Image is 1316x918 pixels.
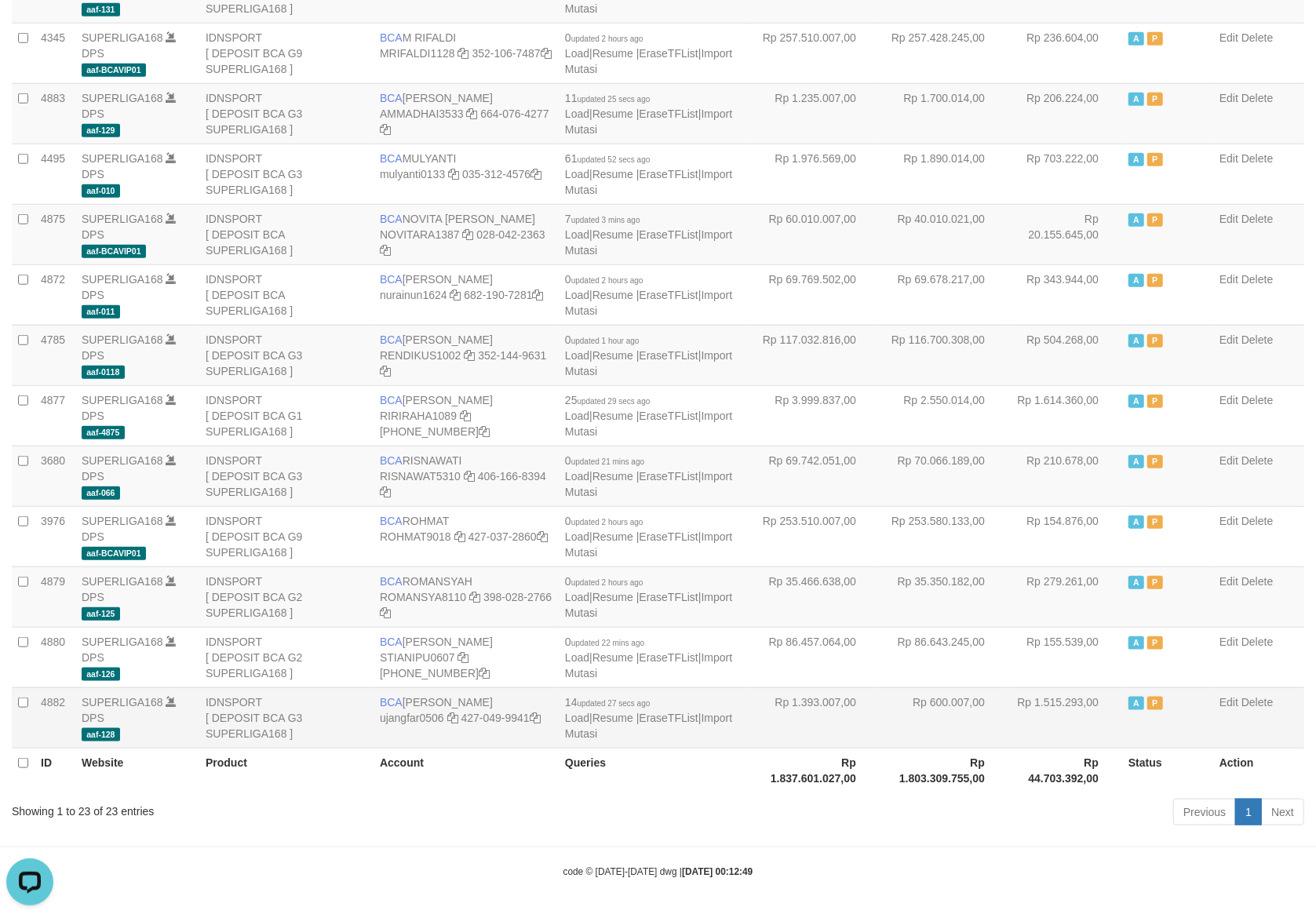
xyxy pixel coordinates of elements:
span: Active [1128,636,1144,650]
span: Active [1128,93,1144,106]
a: mulyanti0133 [380,168,445,180]
a: Copy 4270499941 to clipboard [530,712,541,724]
td: DPS [75,627,199,687]
td: 4883 [35,83,75,144]
span: updated 3 mins ago [571,216,640,224]
a: Copy 4062281611 to clipboard [479,425,490,438]
span: 0 [565,333,640,346]
a: Copy STIANIPU0607 to clipboard [458,651,469,664]
td: DPS [75,687,199,748]
a: Resume [592,470,633,483]
td: Rp 1.890.014,00 [880,144,1008,204]
a: Copy ROHMAT9018 to clipboard [454,530,465,543]
a: EraseTFList [639,289,698,301]
span: 0 [565,636,644,648]
td: [PERSON_NAME] [PHONE_NUMBER] [374,627,559,687]
span: Active [1128,32,1144,46]
span: updated 27 secs ago [578,699,651,708]
span: BCA [380,213,403,225]
span: Paused [1147,32,1163,46]
td: [PERSON_NAME] [PHONE_NUMBER] [374,385,559,446]
a: Import Mutasi [565,168,732,196]
span: 0 [565,515,643,527]
span: Paused [1147,153,1163,166]
a: AMMADHAI3533 [380,107,464,120]
td: Rp 69.742.051,00 [751,446,880,506]
td: DPS [75,264,199,325]
td: Rp 703.222,00 [1008,144,1122,204]
span: updated 1 hour ago [571,337,640,345]
a: Edit [1219,696,1238,709]
a: Edit [1219,515,1238,527]
span: aaf-011 [82,305,120,319]
a: Copy 4061668394 to clipboard [380,486,391,498]
a: Import Mutasi [565,349,732,377]
a: Copy RENDIKUS1002 to clipboard [464,349,475,362]
a: EraseTFList [639,228,698,241]
td: Rp 117.032.816,00 [751,325,880,385]
span: aaf-BCAVIP01 [82,547,146,560]
span: BCA [380,273,403,286]
span: | | | [565,92,732,136]
a: Resume [592,591,633,603]
td: Rp 210.678,00 [1008,446,1122,506]
a: Delete [1241,152,1273,165]
a: Edit [1219,333,1238,346]
span: aaf-BCAVIP01 [82,245,146,258]
span: BCA [380,31,403,44]
td: Rp 60.010.007,00 [751,204,880,264]
span: Paused [1147,334,1163,348]
th: ID [35,748,75,792]
td: 4495 [35,144,75,204]
td: Rp 600.007,00 [880,687,1008,748]
a: Load [565,228,589,241]
a: Import Mutasi [565,228,732,257]
td: Rp 1.700.014,00 [880,83,1008,144]
td: Rp 253.580.133,00 [880,506,1008,566]
a: RISNAWAT5310 [380,470,461,483]
a: RENDIKUS1002 [380,349,461,362]
span: aaf-0118 [82,366,125,379]
td: Rp 3.999.837,00 [751,385,880,446]
th: Rp 1.837.601.027,00 [751,748,880,792]
a: Copy AMMADHAI3533 to clipboard [466,107,477,120]
td: Rp 257.510.007,00 [751,23,880,83]
span: updated 2 hours ago [571,578,643,587]
span: | | | [565,636,732,679]
span: updated 2 hours ago [571,518,643,526]
a: Delete [1241,273,1273,286]
a: SUPERLIGA168 [82,333,163,346]
span: updated 2 hours ago [571,35,643,43]
td: IDNSPORT [ DEPOSIT BCA G3 SUPERLIGA168 ] [199,83,374,144]
span: Active [1128,455,1144,468]
a: SUPERLIGA168 [82,394,163,406]
a: Copy MRIFALDI1128 to clipboard [458,47,469,60]
a: Copy RIRIRAHA1089 to clipboard [460,410,471,422]
span: Paused [1147,455,1163,468]
td: Rp 1.614.360,00 [1008,385,1122,446]
td: Rp 69.678.217,00 [880,264,1008,325]
td: 3680 [35,446,75,506]
a: Delete [1241,636,1273,648]
td: Rp 86.457.064,00 [751,627,880,687]
a: Copy 0353124576 to clipboard [530,168,541,180]
a: Copy 6640764277 to clipboard [380,123,391,136]
a: EraseTFList [639,349,698,362]
td: NOVITA [PERSON_NAME] 028-042-2363 [374,204,559,264]
span: | | | [565,515,732,559]
td: IDNSPORT [ DEPOSIT BCA G3 SUPERLIGA168 ] [199,446,374,506]
span: updated 22 mins ago [571,639,644,647]
td: IDNSPORT [ DEPOSIT BCA G2 SUPERLIGA168 ] [199,627,374,687]
a: Delete [1241,575,1273,588]
span: BCA [380,92,403,104]
span: | | | [565,152,732,196]
span: aaf-128 [82,728,120,741]
span: Paused [1147,274,1163,287]
td: DPS [75,325,199,385]
span: aaf-066 [82,486,120,500]
a: Load [565,591,589,603]
a: Resume [592,107,633,120]
span: Active [1128,153,1144,166]
a: SUPERLIGA168 [82,454,163,467]
span: Paused [1147,576,1163,589]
